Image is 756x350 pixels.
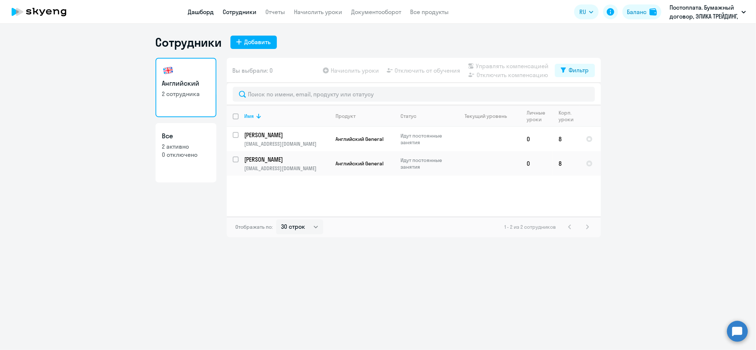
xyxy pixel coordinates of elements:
[162,79,210,88] h3: Английский
[188,8,214,16] a: Дашборд
[245,113,330,119] div: Имя
[294,8,343,16] a: Начислить уроки
[622,4,661,19] button: Балансbalance
[162,65,174,76] img: english
[553,127,580,151] td: 8
[162,142,210,151] p: 2 активно
[245,141,330,147] p: [EMAIL_ADDRESS][DOMAIN_NAME]
[245,131,328,139] p: [PERSON_NAME]
[236,224,273,230] span: Отображать по:
[555,64,595,77] button: Фильтр
[527,109,553,123] div: Личные уроки
[336,113,395,119] div: Продукт
[156,58,216,117] a: Английский2 сотрудника
[465,113,507,119] div: Текущий уровень
[401,113,452,119] div: Статус
[553,151,580,176] td: 8
[401,157,452,170] p: Идут постоянные занятия
[527,109,548,123] div: Личные уроки
[336,160,384,167] span: Английский General
[245,131,330,139] a: [PERSON_NAME]
[505,224,556,230] span: 1 - 2 из 2 сотрудников
[245,37,271,46] div: Добавить
[156,123,216,182] a: Все2 активно0 отключено
[649,8,657,16] img: balance
[336,136,384,142] span: Английский General
[521,127,553,151] td: 0
[233,66,273,75] span: Вы выбрали: 0
[336,113,356,119] div: Продукт
[156,35,222,50] h1: Сотрудники
[559,109,580,123] div: Корп. уроки
[223,8,257,16] a: Сотрудники
[521,151,553,176] td: 0
[401,113,417,119] div: Статус
[162,90,210,98] p: 2 сотрудника
[458,113,521,119] div: Текущий уровень
[245,155,328,164] p: [PERSON_NAME]
[245,165,330,172] p: [EMAIL_ADDRESS][DOMAIN_NAME]
[230,36,277,49] button: Добавить
[266,8,285,16] a: Отчеты
[569,66,589,75] div: Фильтр
[670,3,739,21] p: Постоплата. Бумажный договор, ЭЛИКА ТРЕЙДИНГ, ООО
[574,4,599,19] button: RU
[401,132,452,146] p: Идут постоянные занятия
[162,131,210,141] h3: Все
[579,7,586,16] span: RU
[162,151,210,159] p: 0 отключено
[627,7,647,16] div: Баланс
[245,155,330,164] a: [PERSON_NAME]
[666,3,750,21] button: Постоплата. Бумажный договор, ЭЛИКА ТРЕЙДИНГ, ООО
[410,8,449,16] a: Все продукты
[351,8,402,16] a: Документооборот
[559,109,575,123] div: Корп. уроки
[233,87,595,102] input: Поиск по имени, email, продукту или статусу
[245,113,254,119] div: Имя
